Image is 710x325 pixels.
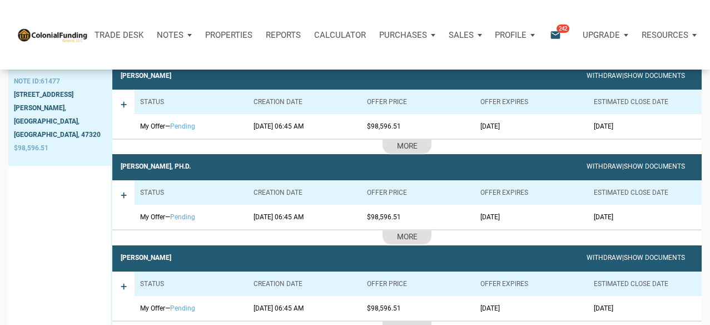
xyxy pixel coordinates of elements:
[248,205,361,229] td: [DATE] 06:45 AM
[361,296,475,321] td: $98,596.51
[624,254,685,262] a: Show Documents
[135,90,248,114] th: Status
[542,18,576,52] button: email242
[361,205,475,229] td: $98,596.51
[442,18,489,52] button: Sales
[588,90,702,114] th: Estimated Close Date
[588,114,702,139] td: [DATE]
[121,69,171,82] div: [PERSON_NAME]
[576,18,635,52] button: Upgrade
[248,296,361,321] td: [DATE] 06:45 AM
[622,72,624,80] span: |
[557,24,569,33] span: 242
[635,18,703,52] button: Resources
[397,231,418,244] div: More
[170,304,195,312] span: pending
[373,18,442,52] button: Purchases
[17,27,88,42] img: NoteUnlimited
[165,213,170,221] span: —
[259,18,307,52] button: Reports
[198,18,259,52] a: Properties
[361,90,475,114] th: Offer price
[488,18,542,52] button: Profile
[165,304,170,312] span: —
[475,296,588,321] td: [DATE]
[361,114,475,139] td: $98,596.51
[135,272,248,296] th: Status
[588,296,702,321] td: [DATE]
[588,205,702,229] td: [DATE]
[587,162,622,170] a: Withdraw
[361,272,475,296] th: Offer price
[449,30,474,40] p: Sales
[150,18,198,52] button: Notes
[314,30,366,40] p: Calculator
[248,90,361,114] th: Creation date
[121,189,127,221] span: +
[495,30,527,40] p: Profile
[583,30,620,40] p: Upgrade
[121,98,127,130] span: +
[475,114,588,139] td: [DATE]
[624,162,685,170] a: Show Documents
[135,180,248,205] th: Status
[165,122,170,130] span: —
[205,30,252,40] p: Properties
[588,272,702,296] th: Estimated Close Date
[475,180,588,205] th: Offer Expires
[383,140,431,154] button: More
[383,230,431,244] button: More
[248,114,361,139] td: [DATE] 06:45 AM
[549,28,562,41] i: email
[624,72,685,80] a: Show Documents
[642,30,688,40] p: Resources
[88,18,150,52] button: Trade Desk
[361,180,475,205] th: Offer price
[588,180,702,205] th: Estimated Close Date
[622,162,624,170] span: |
[475,90,588,114] th: Offer Expires
[622,254,624,262] span: |
[475,272,588,296] th: Offer Expires
[266,30,301,40] p: Reports
[121,251,171,264] div: [PERSON_NAME]
[140,213,165,221] span: My Offer
[170,122,195,130] span: pending
[121,160,191,173] div: [PERSON_NAME], Ph.D.
[157,30,183,40] p: Notes
[248,272,361,296] th: Creation date
[587,254,622,262] a: Withdraw
[170,213,195,221] span: pending
[95,30,143,40] p: Trade Desk
[140,304,165,312] span: My Offer
[307,18,373,52] a: Calculator
[248,180,361,205] th: Creation date
[475,205,588,229] td: [DATE]
[379,30,427,40] p: Purchases
[140,122,165,130] span: My Offer
[587,72,622,80] a: Withdraw
[397,140,418,153] div: More
[121,280,127,312] span: +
